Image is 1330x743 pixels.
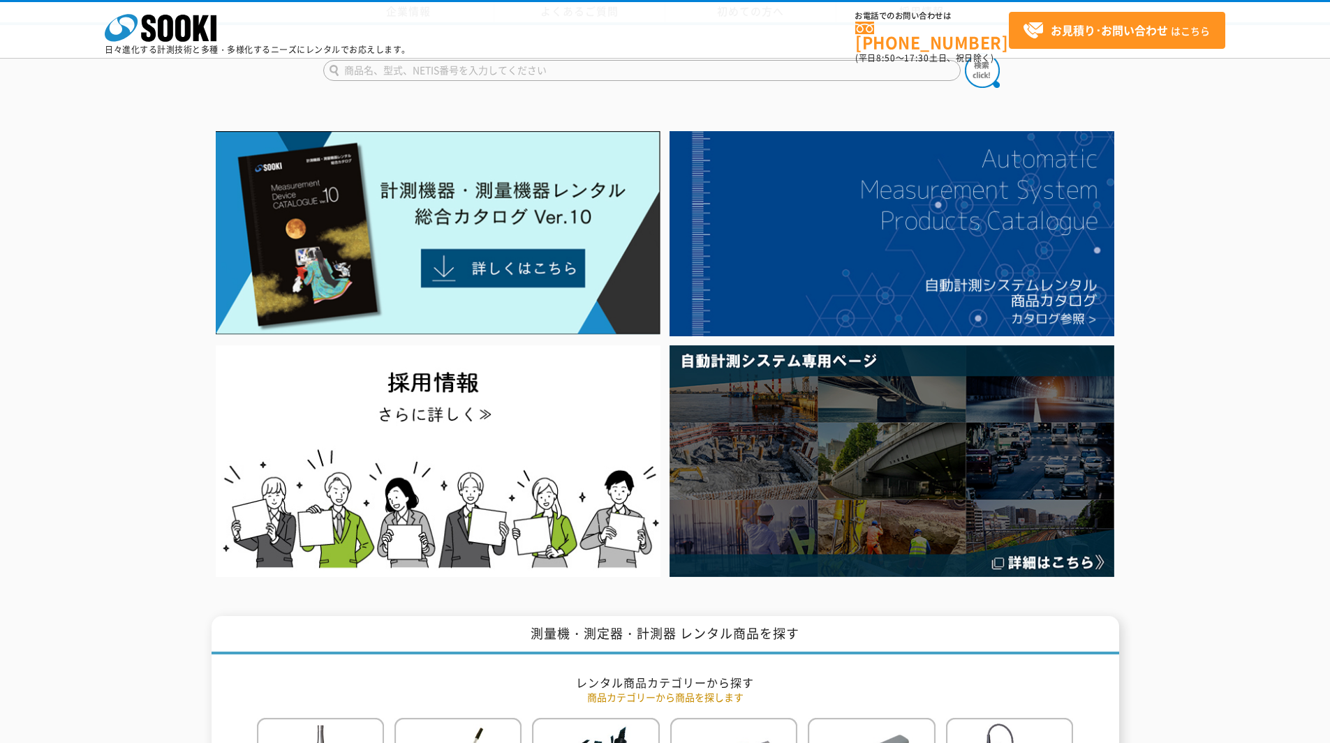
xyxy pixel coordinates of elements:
[257,690,1074,705] p: 商品カテゴリーから商品を探します
[216,345,660,576] img: SOOKI recruit
[965,53,1000,88] img: btn_search.png
[876,52,896,64] span: 8:50
[855,52,993,64] span: (平日 ～ 土日、祝日除く)
[105,45,411,54] p: 日々進化する計測技術と多種・多様化するニーズにレンタルでお応えします。
[212,616,1119,654] h1: 測量機・測定器・計測器 レンタル商品を探す
[323,60,961,81] input: 商品名、型式、NETIS番号を入力してください
[855,22,1009,50] a: [PHONE_NUMBER]
[1051,22,1168,38] strong: お見積り･お問い合わせ
[904,52,929,64] span: 17:30
[257,675,1074,690] h2: レンタル商品カテゴリーから探す
[216,131,660,335] img: Catalog Ver10
[1009,12,1225,49] a: お見積り･お問い合わせはこちら
[1023,20,1210,41] span: はこちら
[670,131,1114,336] img: 自動計測システムカタログ
[670,345,1114,576] img: 自動計測システム専用ページ
[855,12,1009,20] span: お電話でのお問い合わせは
